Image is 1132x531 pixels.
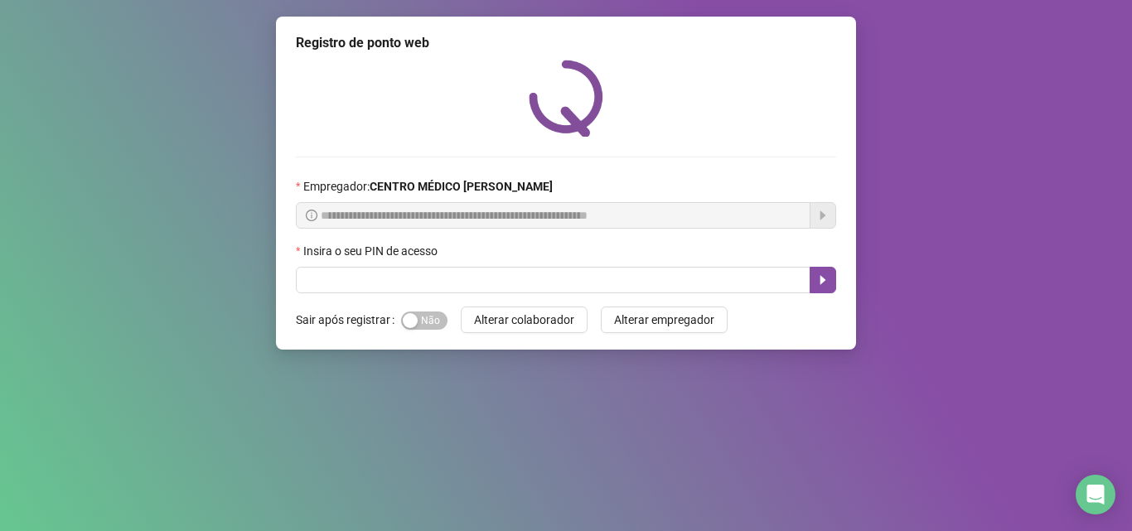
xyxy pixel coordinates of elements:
[1076,475,1115,514] div: Open Intercom Messenger
[816,273,830,287] span: caret-right
[296,242,448,260] label: Insira o seu PIN de acesso
[296,33,836,53] div: Registro de ponto web
[370,180,553,193] strong: CENTRO MÉDICO [PERSON_NAME]
[296,307,401,333] label: Sair após registrar
[303,177,553,196] span: Empregador :
[614,311,714,329] span: Alterar empregador
[306,210,317,221] span: info-circle
[529,60,603,137] img: QRPoint
[601,307,728,333] button: Alterar empregador
[461,307,588,333] button: Alterar colaborador
[474,311,574,329] span: Alterar colaborador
